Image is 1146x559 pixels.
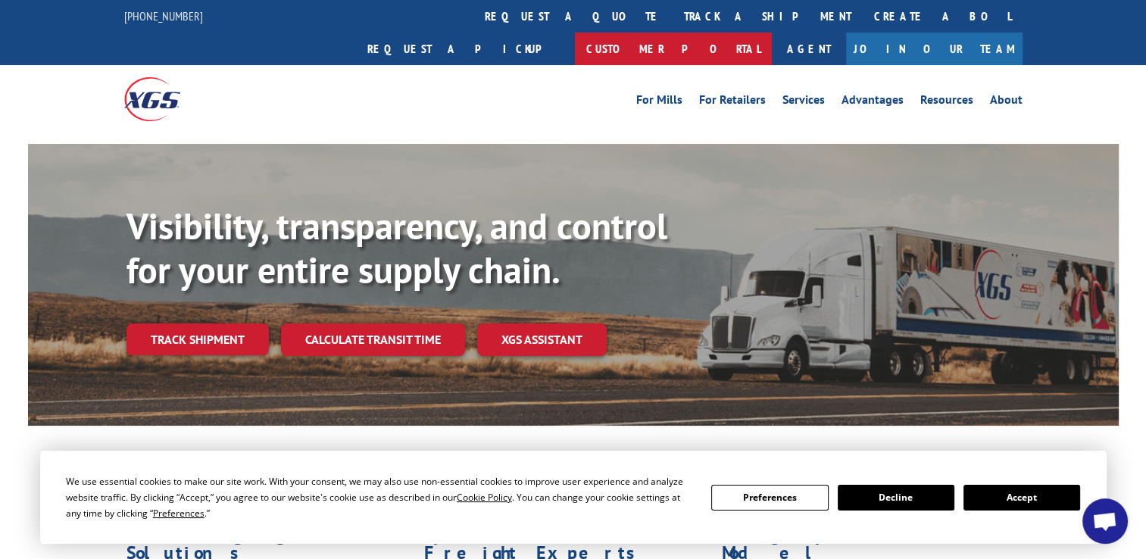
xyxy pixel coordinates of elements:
button: Accept [963,485,1080,511]
b: Visibility, transparency, and control for your entire supply chain. [126,202,667,293]
div: We use essential cookies to make our site work. With your consent, we may also use non-essential ... [66,473,693,521]
a: Request a pickup [356,33,575,65]
a: Services [782,94,825,111]
a: [PHONE_NUMBER] [124,8,203,23]
span: Preferences [153,507,205,520]
a: Agent [772,33,846,65]
a: About [990,94,1023,111]
a: XGS ASSISTANT [477,323,607,356]
div: Cookie Consent Prompt [40,451,1107,544]
button: Preferences [711,485,828,511]
a: For Retailers [699,94,766,111]
a: Join Our Team [846,33,1023,65]
span: Cookie Policy [457,491,512,504]
a: For Mills [636,94,682,111]
a: Resources [920,94,973,111]
a: Calculate transit time [281,323,465,356]
a: Advantages [842,94,904,111]
a: Track shipment [126,323,269,355]
div: Open chat [1082,498,1128,544]
a: Customer Portal [575,33,772,65]
button: Decline [838,485,954,511]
